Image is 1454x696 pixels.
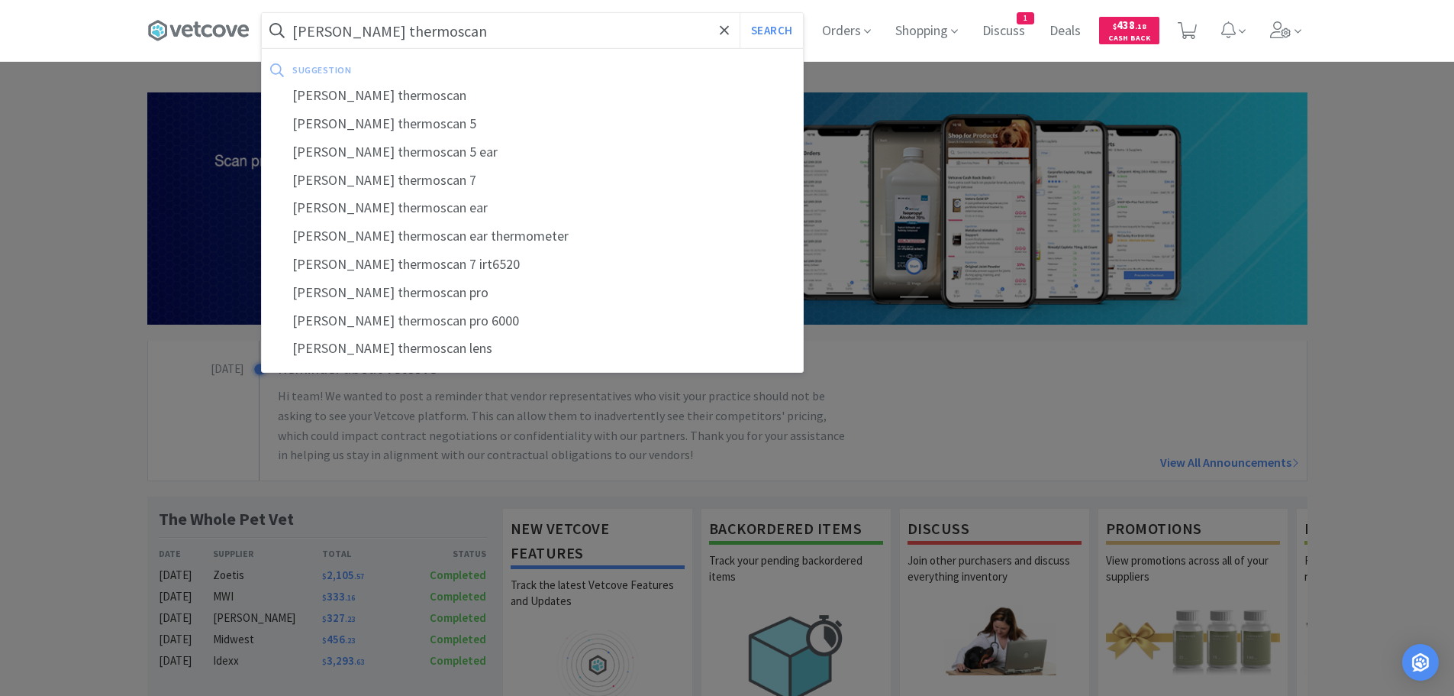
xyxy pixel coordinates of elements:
[262,222,803,251] div: [PERSON_NAME] thermoscan ear thermometer
[262,13,803,48] input: Search by item, sku, manufacturer, ingredient, size...
[1135,21,1146,31] span: . 18
[262,335,803,363] div: [PERSON_NAME] thermoscan lens
[1017,13,1033,24] span: 1
[262,167,803,195] div: [PERSON_NAME] thermoscan 7
[1113,18,1146,32] span: 438
[262,110,803,138] div: [PERSON_NAME] thermoscan 5
[262,138,803,167] div: [PERSON_NAME] thermoscan 5 ear
[262,251,803,279] div: [PERSON_NAME] thermoscan 7 irt6520
[1099,10,1159,51] a: $438.18Cash Back
[262,279,803,307] div: [PERSON_NAME] thermoscan pro
[1108,34,1150,44] span: Cash Back
[262,82,803,110] div: [PERSON_NAME] thermoscan
[1402,644,1439,681] div: Open Intercom Messenger
[1043,24,1087,38] a: Deals
[740,13,803,48] button: Search
[292,58,572,82] div: suggestion
[976,24,1031,38] a: Discuss1
[262,307,803,335] div: [PERSON_NAME] thermoscan pro 6000
[262,194,803,222] div: [PERSON_NAME] thermoscan ear
[1113,21,1117,31] span: $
